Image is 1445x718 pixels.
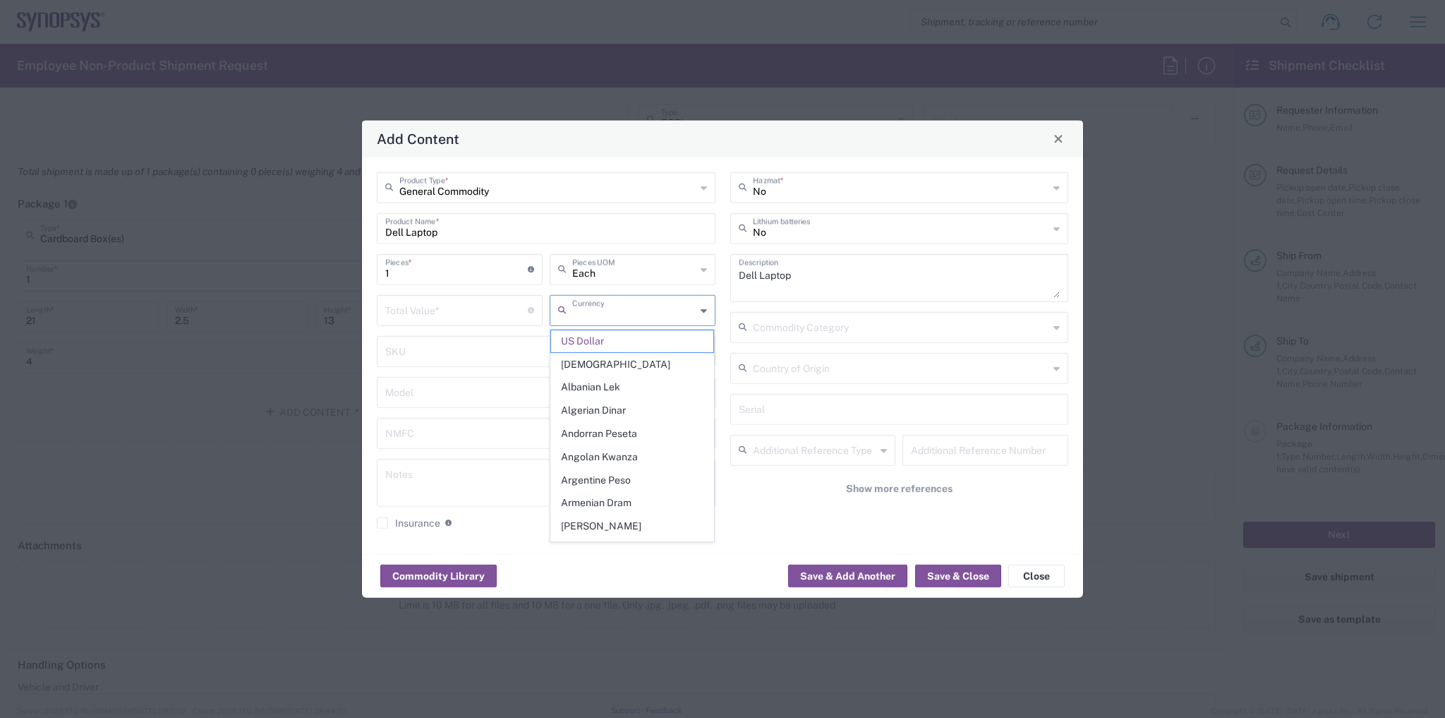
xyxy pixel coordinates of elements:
span: [DEMOGRAPHIC_DATA] [551,354,714,376]
span: Angolan Kwanza [551,446,714,468]
label: Insurance [377,517,440,528]
h4: Add Content [377,128,459,149]
button: Save & Close [915,565,1001,587]
span: Andorran Peseta [551,423,714,445]
button: Save & Add Another [788,565,907,587]
button: Commodity Library [380,565,497,587]
span: [PERSON_NAME] [551,515,714,537]
button: Close [1008,565,1065,587]
span: Armenian Dram [551,492,714,514]
span: Albanian Lek [551,376,714,398]
span: Algerian Dinar [551,400,714,421]
span: Show more references [846,481,953,495]
span: US Dollar [551,330,714,352]
button: Close [1048,128,1068,148]
span: Argentine Peso [551,469,714,491]
span: Australian Dollar [551,539,714,561]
